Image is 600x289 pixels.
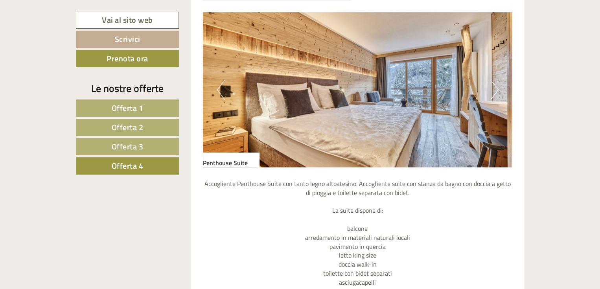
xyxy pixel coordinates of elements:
span: Offerta 1 [112,102,144,114]
a: Vai al sito web [76,12,179,29]
img: image [203,12,513,167]
span: Offerta 2 [112,121,144,133]
button: Previous [217,80,225,99]
span: Offerta 4 [112,160,144,172]
button: Next [490,80,499,99]
a: Prenota ora [76,50,179,67]
div: Le nostre offerte [76,81,179,96]
div: Penthouse Suite [203,152,260,167]
span: Offerta 3 [112,140,144,153]
a: Scrivici [76,31,179,48]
